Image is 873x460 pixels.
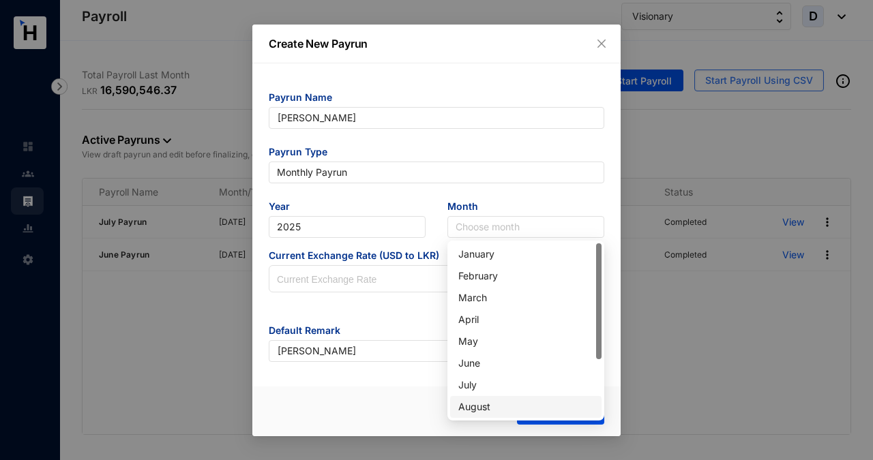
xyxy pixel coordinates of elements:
span: 2025 [277,217,417,237]
input: Current Exchange Rate [269,266,604,293]
div: May [450,331,602,352]
div: February [450,265,602,287]
span: Month [447,200,604,216]
div: March [458,290,593,305]
div: April [450,309,602,331]
div: July [458,378,593,393]
span: Payrun Type [269,145,604,162]
div: June [450,352,602,374]
div: April [458,312,593,327]
div: August [458,399,593,414]
span: Year [269,200,426,216]
span: Payrun Name [269,91,604,107]
div: January [450,243,602,265]
input: Eg: November Payrun [269,107,604,129]
span: Current Exchange Rate (USD to LKR) [269,249,604,265]
div: June [458,356,593,371]
span: Default Remark [269,324,604,340]
div: March [450,287,602,309]
button: Close [594,36,609,51]
div: August [450,396,602,418]
div: May [458,334,593,349]
input: Eg: Salary November [269,340,604,362]
span: Monthly Payrun [277,162,596,183]
div: February [458,269,593,283]
div: July [450,374,602,396]
p: Create New Payrun [269,35,604,52]
span: close [596,38,607,49]
div: January [458,247,593,262]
